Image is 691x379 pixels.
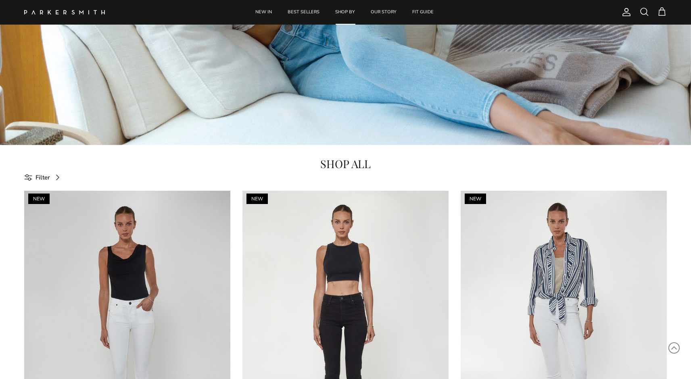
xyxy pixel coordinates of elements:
span: Filter [35,173,50,182]
a: Account [618,7,631,17]
svg: Scroll to Top [668,342,680,354]
a: Filter [24,169,65,187]
h1: SHOP ALL [71,157,620,171]
img: Parker Smith [24,10,105,15]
